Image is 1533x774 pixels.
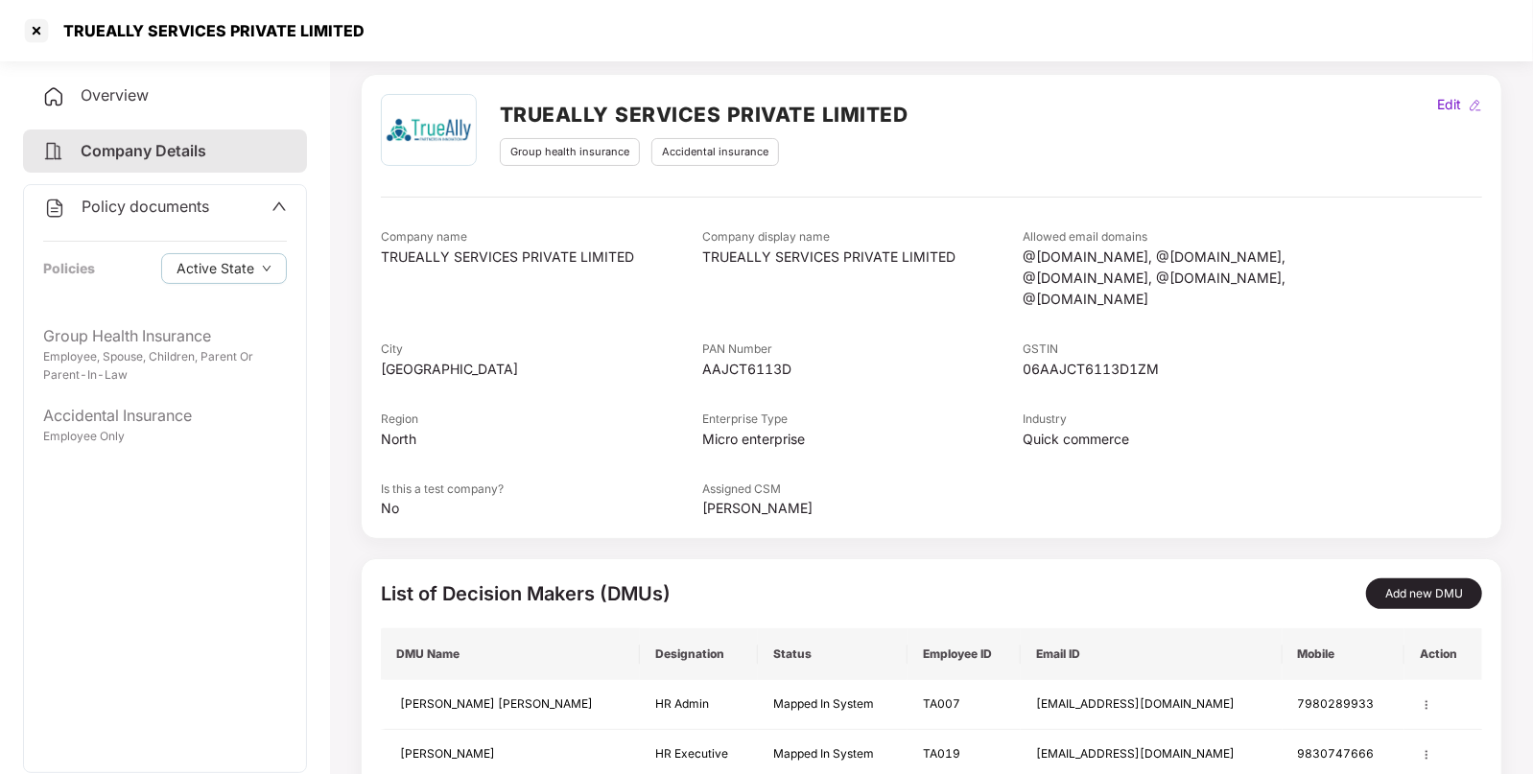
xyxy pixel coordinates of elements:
[500,138,640,166] div: Group health insurance
[381,429,702,450] div: North
[381,628,640,680] th: DMU Name
[1298,695,1390,714] div: 7980289933
[381,680,640,730] td: [PERSON_NAME] [PERSON_NAME]
[655,746,728,761] span: HR Executive
[1420,748,1433,762] img: manage
[177,258,254,279] span: Active State
[773,745,892,763] div: Mapped In System
[271,199,287,214] span: up
[381,228,702,246] div: Company name
[1420,698,1433,712] img: manage
[702,498,1024,519] div: [PERSON_NAME]
[908,628,1021,680] th: Employee ID
[908,680,1021,730] td: TA007
[381,582,671,605] span: List of Decision Makers (DMUs)
[758,628,908,680] th: Status
[1024,429,1345,450] div: Quick commerce
[702,481,1024,499] div: Assigned CSM
[702,410,1024,429] div: Enterprise Type
[43,258,95,279] div: Policies
[82,197,209,216] span: Policy documents
[1021,628,1282,680] th: Email ID
[381,481,702,499] div: Is this a test company?
[42,85,65,108] img: svg+xml;base64,PHN2ZyB4bWxucz0iaHR0cDovL3d3dy53My5vcmcvMjAwMC9zdmciIHdpZHRoPSIyNCIgaGVpZ2h0PSIyNC...
[702,228,1024,246] div: Company display name
[81,85,149,105] span: Overview
[655,696,709,711] span: HR Admin
[1036,745,1266,763] div: [EMAIL_ADDRESS][DOMAIN_NAME]
[43,404,287,428] div: Accidental Insurance
[43,197,66,220] img: svg+xml;base64,PHN2ZyB4bWxucz0iaHR0cDovL3d3dy53My5vcmcvMjAwMC9zdmciIHdpZHRoPSIyNCIgaGVpZ2h0PSIyNC...
[81,141,206,160] span: Company Details
[161,253,287,284] button: Active Statedown
[1036,695,1266,714] div: [EMAIL_ADDRESS][DOMAIN_NAME]
[381,359,702,380] div: [GEOGRAPHIC_DATA]
[702,340,1024,359] div: PAN Number
[702,359,1024,380] div: AAJCT6113D
[381,498,702,519] div: No
[1366,578,1482,609] button: Add new DMU
[43,324,287,348] div: Group Health Insurance
[52,21,365,40] div: TRUEALLY SERVICES PRIVATE LIMITED
[773,695,892,714] div: Mapped In System
[43,428,287,446] div: Employee Only
[640,628,758,680] th: Designation
[1024,340,1345,359] div: GSTIN
[384,95,473,165] img: logo.jpg
[1404,628,1482,680] th: Action
[1433,94,1465,115] div: Edit
[381,410,702,429] div: Region
[381,246,702,268] div: TRUEALLY SERVICES PRIVATE LIMITED
[651,138,779,166] div: Accidental insurance
[1298,745,1390,763] div: 9830747666
[42,140,65,163] img: svg+xml;base64,PHN2ZyB4bWxucz0iaHR0cDovL3d3dy53My5vcmcvMjAwMC9zdmciIHdpZHRoPSIyNCIgaGVpZ2h0PSIyNC...
[1024,228,1345,246] div: Allowed email domains
[262,264,271,274] span: down
[43,348,287,385] div: Employee, Spouse, Children, Parent Or Parent-In-Law
[702,246,1024,268] div: TRUEALLY SERVICES PRIVATE LIMITED
[1024,410,1345,429] div: Industry
[702,429,1024,450] div: Micro enterprise
[1283,628,1405,680] th: Mobile
[1024,359,1345,380] div: 06AAJCT6113D1ZM
[1024,246,1345,310] div: @[DOMAIN_NAME], @[DOMAIN_NAME], @[DOMAIN_NAME], @[DOMAIN_NAME], @[DOMAIN_NAME]
[500,99,908,130] h2: TRUEALLY SERVICES PRIVATE LIMITED
[1469,99,1482,112] img: editIcon
[381,340,702,359] div: City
